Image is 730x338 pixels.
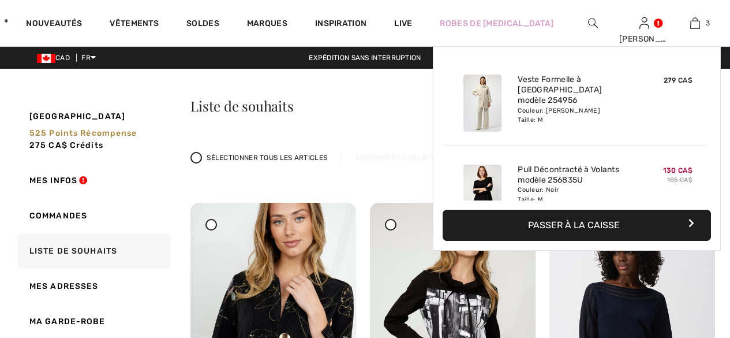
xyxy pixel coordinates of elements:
[657,303,718,332] iframe: Ouvre un widget dans lequel vous pouvez chatter avec l’un de nos agents
[663,166,692,174] span: 130 CA$
[315,18,366,31] span: Inspiration
[619,33,669,45] div: [PERSON_NAME]
[247,18,287,31] a: Marques
[190,99,715,113] h3: Liste de souhaits
[440,17,553,29] a: Robes de [MEDICAL_DATA]
[26,18,82,31] a: Nouveautés
[463,75,501,132] img: Veste Formelle à Col Châle modèle 254956
[207,153,327,163] span: Sélectionner tous les articles
[706,18,710,28] span: 3
[639,16,649,30] img: Mes infos
[639,17,649,28] a: Se connecter
[664,76,692,84] span: 279 CA$
[518,185,631,204] div: Couleur: Noir Taille: M
[15,233,171,269] a: Liste de souhaits
[15,198,171,233] a: Commandes
[186,18,219,31] a: Soldes
[37,54,74,62] span: CAD
[690,16,700,30] img: Mon panier
[29,128,137,138] span: 525 Points récompense
[37,54,55,63] img: Canadian Dollar
[588,16,598,30] img: recherche
[15,269,171,304] a: Mes adresses
[518,106,631,125] div: Couleur: [PERSON_NAME] Taille: M
[670,16,720,30] a: 3
[341,153,460,163] div: Supprimer la sélection
[15,163,171,198] a: Mes infos
[518,165,631,185] a: Pull Décontracté à Volants modèle 256835U
[29,140,103,150] span: 275 CA$ Crédits
[110,18,159,31] a: Vêtements
[29,110,125,122] span: [GEOGRAPHIC_DATA]
[463,165,501,222] img: Pull Décontracté à Volants modèle 256835U
[81,54,96,62] span: FR
[394,17,412,29] a: Live
[667,176,692,184] s: 185 CA$
[443,210,711,241] button: Passer à la caisse
[5,9,8,32] img: 1ère Avenue
[518,75,631,106] a: Veste Formelle à [GEOGRAPHIC_DATA] modèle 254956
